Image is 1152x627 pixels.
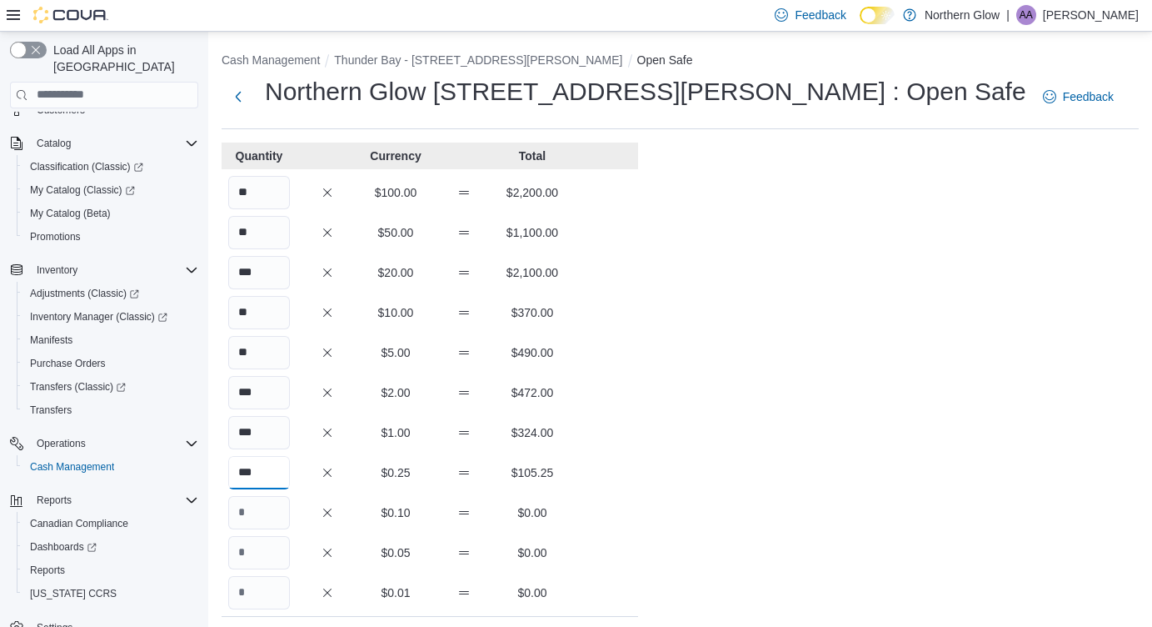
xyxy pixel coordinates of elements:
[37,137,71,150] span: Catalog
[228,256,290,289] input: Quantity
[30,133,77,153] button: Catalog
[501,384,563,401] p: $472.00
[30,434,92,454] button: Operations
[23,584,123,604] a: [US_STATE] CCRS
[925,5,1000,25] p: Northern Glow
[3,132,205,155] button: Catalog
[23,584,198,604] span: Washington CCRS
[30,517,128,530] span: Canadian Compliance
[23,227,198,247] span: Promotions
[501,544,563,561] p: $0.00
[1063,88,1114,105] span: Feedback
[228,536,290,569] input: Quantity
[17,329,205,352] button: Manifests
[23,400,78,420] a: Transfers
[30,183,135,197] span: My Catalog (Classic)
[23,514,135,534] a: Canadian Compliance
[228,376,290,409] input: Quantity
[860,7,895,24] input: Dark Mode
[228,416,290,449] input: Quantity
[23,457,198,477] span: Cash Management
[23,283,198,303] span: Adjustments (Classic)
[1016,5,1036,25] div: Alison Albert
[501,584,563,601] p: $0.00
[30,587,117,600] span: [US_STATE] CCRS
[637,53,693,67] button: Open Safe
[37,263,77,277] span: Inventory
[334,53,622,67] button: Thunder Bay - [STREET_ADDRESS][PERSON_NAME]
[228,216,290,249] input: Quantity
[17,352,205,375] button: Purchase Orders
[365,184,426,201] p: $100.00
[228,148,290,164] p: Quantity
[365,464,426,481] p: $0.25
[23,227,87,247] a: Promotions
[860,24,860,25] span: Dark Mode
[228,296,290,329] input: Quantity
[17,455,205,479] button: Cash Management
[30,207,111,220] span: My Catalog (Beta)
[33,7,108,23] img: Cova
[365,544,426,561] p: $0.05
[501,344,563,361] p: $490.00
[23,330,79,350] a: Manifests
[3,258,205,282] button: Inventory
[365,264,426,281] p: $20.00
[365,424,426,441] p: $1.00
[1006,5,1010,25] p: |
[23,180,142,200] a: My Catalog (Classic)
[365,504,426,521] p: $0.10
[501,148,563,164] p: Total
[228,496,290,529] input: Quantity
[228,456,290,489] input: Quantity
[17,282,205,305] a: Adjustments (Classic)
[365,344,426,361] p: $5.00
[30,490,78,510] button: Reports
[17,305,205,329] a: Inventory Manager (Classic)
[23,307,174,327] a: Inventory Manager (Classic)
[30,334,72,347] span: Manifests
[265,75,1026,108] h1: Northern Glow [STREET_ADDRESS][PERSON_NAME] : Open Safe
[501,424,563,441] p: $324.00
[501,224,563,241] p: $1,100.00
[37,437,86,450] span: Operations
[30,490,198,510] span: Reports
[228,176,290,209] input: Quantity
[23,560,72,580] a: Reports
[23,157,150,177] a: Classification (Classic)
[222,53,320,67] button: Cash Management
[23,157,198,177] span: Classification (Classic)
[17,225,205,248] button: Promotions
[501,464,563,481] p: $105.25
[228,336,290,369] input: Quantity
[47,42,198,75] span: Load All Apps in [GEOGRAPHIC_DATA]
[23,203,198,223] span: My Catalog (Beta)
[30,310,167,324] span: Inventory Manager (Classic)
[23,537,198,557] span: Dashboards
[1036,80,1120,113] a: Feedback
[365,584,426,601] p: $0.01
[17,399,205,422] button: Transfers
[30,260,198,280] span: Inventory
[501,504,563,521] p: $0.00
[23,354,198,374] span: Purchase Orders
[17,535,205,559] a: Dashboards
[365,148,426,164] p: Currency
[23,307,198,327] span: Inventory Manager (Classic)
[30,357,106,370] span: Purchase Orders
[365,304,426,321] p: $10.00
[37,494,72,507] span: Reports
[222,80,255,113] button: Next
[222,52,1139,72] nav: An example of EuiBreadcrumbs
[17,512,205,535] button: Canadian Compliance
[23,560,198,580] span: Reports
[23,514,198,534] span: Canadian Compliance
[23,377,198,397] span: Transfers (Classic)
[23,330,198,350] span: Manifests
[17,155,205,178] a: Classification (Classic)
[23,203,117,223] a: My Catalog (Beta)
[17,559,205,582] button: Reports
[17,202,205,225] button: My Catalog (Beta)
[23,354,112,374] a: Purchase Orders
[795,7,845,23] span: Feedback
